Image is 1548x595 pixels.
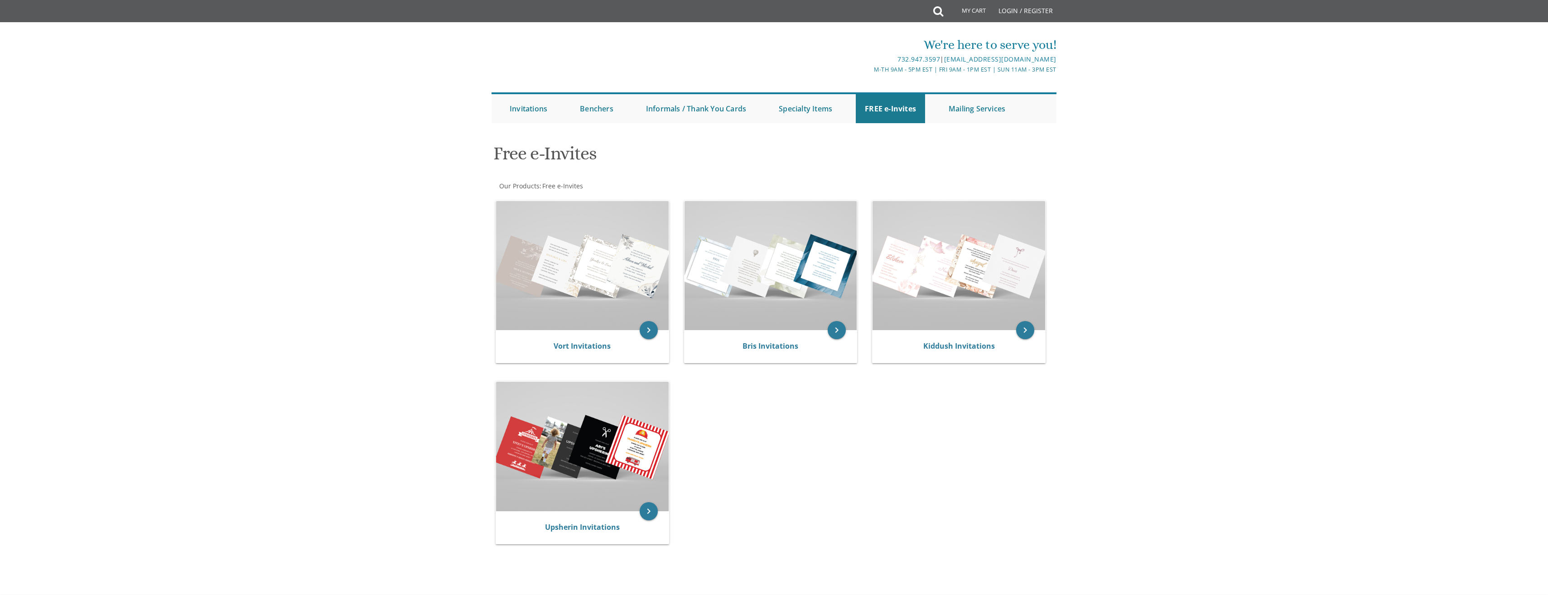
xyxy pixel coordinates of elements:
[496,201,669,330] img: Vort Invitations
[501,94,556,123] a: Invitations
[743,341,798,351] a: Bris Invitations
[897,55,940,63] a: 732.947.3597
[493,144,863,170] h1: Free e-Invites
[542,182,583,190] span: Free e-Invites
[541,182,583,190] a: Free e-Invites
[828,321,846,339] a: keyboard_arrow_right
[640,502,658,520] a: keyboard_arrow_right
[944,55,1056,63] a: [EMAIL_ADDRESS][DOMAIN_NAME]
[1016,321,1034,339] a: keyboard_arrow_right
[680,65,1056,74] div: M-Th 9am - 5pm EST | Fri 9am - 1pm EST | Sun 11am - 3pm EST
[680,54,1056,65] div: |
[942,1,992,24] a: My Cart
[640,321,658,339] a: keyboard_arrow_right
[685,201,857,330] img: Bris Invitations
[923,341,995,351] a: Kiddush Invitations
[545,522,620,532] a: Upsherin Invitations
[498,182,540,190] a: Our Products
[554,341,611,351] a: Vort Invitations
[940,94,1014,123] a: Mailing Services
[496,382,669,511] img: Upsherin Invitations
[770,94,841,123] a: Specialty Items
[856,94,925,123] a: FREE e-Invites
[637,94,755,123] a: Informals / Thank You Cards
[873,201,1045,330] img: Kiddush Invitations
[492,182,774,191] div: :
[680,36,1056,54] div: We're here to serve you!
[571,94,622,123] a: Benchers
